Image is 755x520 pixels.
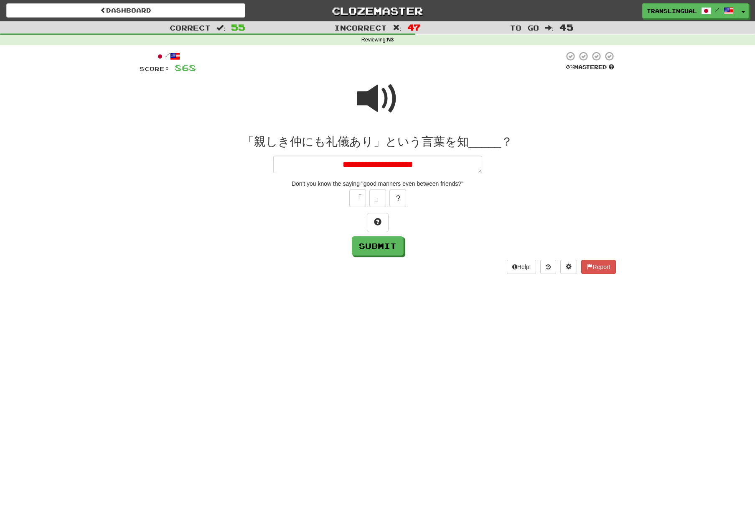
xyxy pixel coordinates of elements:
[540,260,556,274] button: Round history (alt+y)
[140,65,170,72] span: Score:
[389,190,406,207] button: ？
[369,190,386,207] button: 」
[258,3,497,18] a: Clozemaster
[564,64,616,71] div: Mastered
[334,23,387,32] span: Incorrect
[510,23,539,32] span: To go
[715,7,719,13] span: /
[349,190,366,207] button: 「
[507,260,536,274] button: Help!
[367,213,389,232] button: Hint!
[140,134,616,149] div: 「親しき仲にも礼儀あり」という言葉を知_____？
[170,23,211,32] span: Correct
[642,3,738,18] a: Translingual /
[407,22,421,32] span: 47
[140,179,616,188] div: Don't you know the saying "good manners even between friends?"
[581,260,615,274] button: Report
[175,62,196,73] span: 868
[216,24,226,31] span: :
[352,236,404,256] button: Submit
[6,3,245,18] a: Dashboard
[566,64,574,70] span: 0 %
[559,22,574,32] span: 45
[393,24,402,31] span: :
[140,51,196,61] div: /
[231,22,245,32] span: 55
[545,24,554,31] span: :
[647,7,697,15] span: Translingual
[387,37,394,43] strong: N3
